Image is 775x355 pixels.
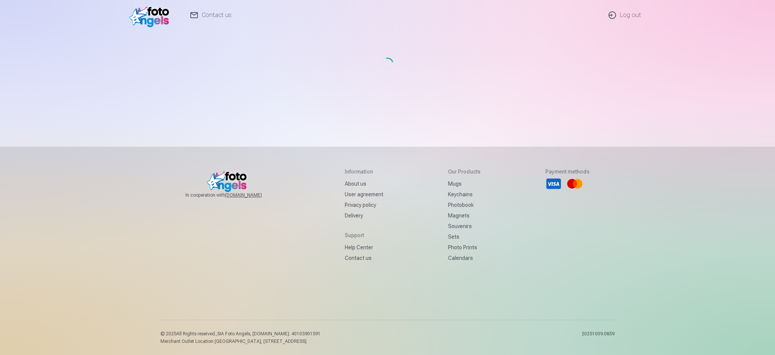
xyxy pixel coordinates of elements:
a: Magnets [448,210,481,221]
a: Calendars [448,253,481,263]
h5: Information [345,168,383,175]
li: Mastercard [566,175,583,192]
a: Sets [448,231,481,242]
li: Visa [545,175,562,192]
a: Souvenirs [448,221,481,231]
h5: Payment methods [545,168,590,175]
h5: Our products [448,168,481,175]
a: Help Center [345,242,383,253]
p: © 2025 All Rights reserved. , [160,331,321,337]
p: Merchant Outlet Location [GEOGRAPHIC_DATA], [STREET_ADDRESS] [160,338,321,344]
a: Mugs [448,178,481,189]
a: Privacy policy [345,200,383,210]
a: Photo prints [448,242,481,253]
a: Keychains [448,189,481,200]
a: [DOMAIN_NAME] [225,192,280,198]
span: In cooperation with [185,192,280,198]
a: Contact us [345,253,383,263]
a: User agreement [345,189,383,200]
a: Photobook [448,200,481,210]
img: /fa1 [129,3,173,27]
h5: Support [345,231,383,239]
p: 20251009.0859 [582,331,615,344]
a: Delivery [345,210,383,221]
a: About us [345,178,383,189]
span: SIA Foto Angels, [DOMAIN_NAME]. 40103901591 [217,331,321,336]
